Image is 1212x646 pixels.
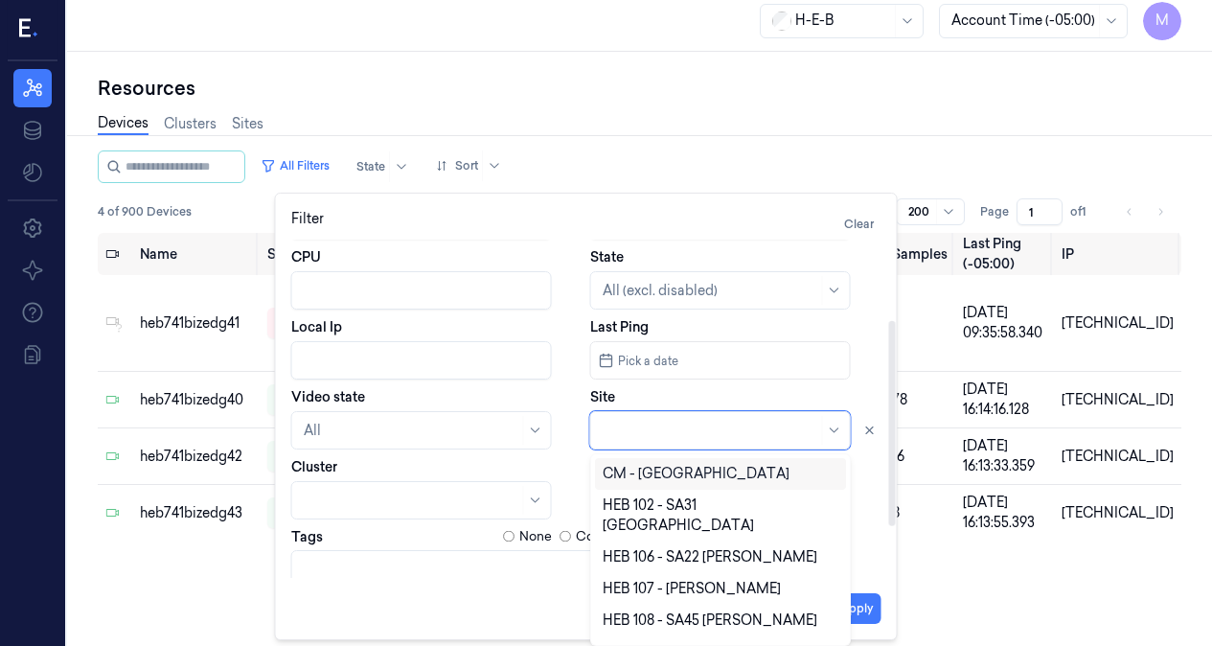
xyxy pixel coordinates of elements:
button: All Filters [253,150,337,181]
div: [TECHNICAL_ID] [1062,390,1174,410]
label: CPU [291,247,321,266]
span: Pick a date [614,352,678,370]
label: Tags [291,530,323,543]
div: heb741bizedg41 [140,313,252,334]
div: ready [267,441,339,472]
th: State [260,233,347,275]
div: HEB 106 - SA22 [PERSON_NAME] [603,547,817,567]
label: Site [590,387,615,406]
div: CM - [GEOGRAPHIC_DATA] [603,464,789,484]
label: Cluster [291,457,337,476]
span: of 1 [1070,203,1101,220]
div: 1 [892,313,948,334]
div: [TECHNICAL_ID] [1062,313,1174,334]
a: Devices [98,113,149,135]
div: ready [267,497,339,528]
span: 4 of 900 Devices [98,203,192,220]
div: [DATE] 09:35:58.340 [963,303,1046,343]
div: heb741bizedg40 [140,390,252,410]
div: Filter [291,209,881,240]
button: M [1143,2,1181,40]
div: HEB 108 - SA45 [PERSON_NAME] [603,611,817,631]
th: Last Ping (-05:00) [955,233,1054,275]
label: Local Ip [291,317,342,336]
label: State [590,247,624,266]
div: [DATE] 16:13:33.359 [963,436,1046,476]
div: [TECHNICAL_ID] [1062,447,1174,467]
div: Resources [98,75,1181,102]
div: [DATE] 16:13:55.393 [963,493,1046,533]
span: Page [980,203,1009,220]
button: Clear [836,209,881,240]
label: None [519,527,552,546]
button: Apply [833,593,881,624]
div: 16 [892,447,948,467]
div: down [267,308,335,338]
button: Pick a date [590,341,851,380]
div: heb741bizedg42 [140,447,252,467]
div: 78 [892,390,948,410]
div: 8 [892,503,948,523]
nav: pagination [1116,198,1174,225]
div: HEB 107 - [PERSON_NAME] [603,579,781,599]
th: IP [1054,233,1181,275]
div: [TECHNICAL_ID] [1062,503,1174,523]
div: [DATE] 16:14:16.128 [963,380,1046,420]
div: ready [267,384,339,415]
label: Contains any [576,527,654,546]
div: heb741bizedg43 [140,503,252,523]
a: Clusters [164,114,217,134]
label: Last Ping [590,317,649,336]
div: HEB 102 - SA31 [GEOGRAPHIC_DATA] [603,496,838,536]
th: Samples [884,233,955,275]
label: Video state [291,387,365,406]
a: Sites [232,114,263,134]
th: Name [132,233,260,275]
